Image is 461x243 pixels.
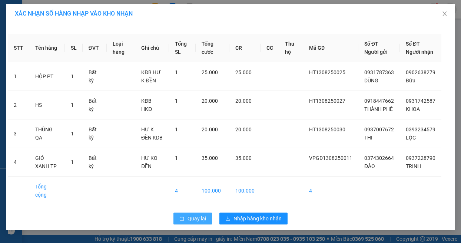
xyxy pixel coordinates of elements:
[202,69,218,75] span: 25.000
[8,148,29,177] td: 4
[29,148,65,177] td: GIỎ XANH TP
[29,177,65,205] td: Tổng cộng
[406,49,433,55] span: Người nhận
[406,98,435,104] span: 0931742587
[202,127,218,132] span: 20.000
[29,34,65,62] th: Tên hàng
[83,62,107,91] td: Bất kỳ
[141,155,157,169] span: HƯ KO ĐỀN
[364,41,378,47] span: Số ĐT
[71,102,74,108] span: 1
[15,10,133,17] span: XÁC NHẬN SỐ HÀNG NHẬP VÀO KHO NHẬN
[303,177,358,205] td: 4
[261,34,279,62] th: CC
[29,62,65,91] td: HỘP PT
[364,127,394,132] span: 0937007672
[29,91,65,119] td: HS
[83,34,107,62] th: ĐVT
[309,155,352,161] span: VPGD1308250011
[309,69,345,75] span: HT1308250025
[406,69,435,75] span: 0902638279
[364,98,394,104] span: 0918447662
[235,69,252,75] span: 25.000
[8,62,29,91] td: 1
[196,34,229,62] th: Tổng cước
[188,214,206,223] span: Quay lại
[71,73,74,79] span: 1
[233,214,282,223] span: Nhập hàng kho nhận
[442,11,448,17] span: close
[202,155,218,161] span: 35.000
[169,177,196,205] td: 4
[175,155,178,161] span: 1
[173,213,212,224] button: rollbackQuay lại
[141,98,152,112] span: KĐB HKĐ
[202,98,218,104] span: 20.000
[434,4,455,24] button: Close
[8,34,29,62] th: STT
[229,34,261,62] th: CR
[235,127,252,132] span: 20.000
[179,216,185,222] span: rollback
[175,69,178,75] span: 1
[303,34,358,62] th: Mã GD
[65,34,83,62] th: SL
[406,41,420,47] span: Số ĐT
[141,127,163,141] span: HƯ K ĐỀN KDB
[364,135,372,141] span: THI
[235,98,252,104] span: 20.000
[8,119,29,148] td: 3
[229,177,261,205] td: 100.000
[406,135,416,141] span: LỘC
[309,127,345,132] span: HT1308250030
[83,91,107,119] td: Bất kỳ
[235,155,252,161] span: 35.000
[406,163,421,169] span: TRINH
[71,159,74,165] span: 1
[141,69,161,83] span: KĐB HƯ K ĐỀN
[406,106,420,112] span: KHOA
[406,155,435,161] span: 0937228790
[279,34,303,62] th: Thu hộ
[364,155,394,161] span: 0374302664
[175,98,178,104] span: 1
[364,78,378,83] span: DŨNG
[364,106,393,112] span: THÀNH PHÊ
[107,34,136,62] th: Loại hàng
[8,91,29,119] td: 2
[364,69,394,75] span: 0931787363
[83,119,107,148] td: Bất kỳ
[309,98,345,104] span: HT1308250027
[225,216,230,222] span: download
[135,34,169,62] th: Ghi chú
[219,213,288,224] button: downloadNhập hàng kho nhận
[364,49,388,55] span: Người gửi
[406,78,415,83] span: Bửu
[175,127,178,132] span: 1
[406,127,435,132] span: 0393234579
[364,163,375,169] span: ĐÀO
[83,148,107,177] td: Bất kỳ
[71,131,74,137] span: 1
[169,34,196,62] th: Tổng SL
[196,177,229,205] td: 100.000
[29,119,65,148] td: THÙNG QA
